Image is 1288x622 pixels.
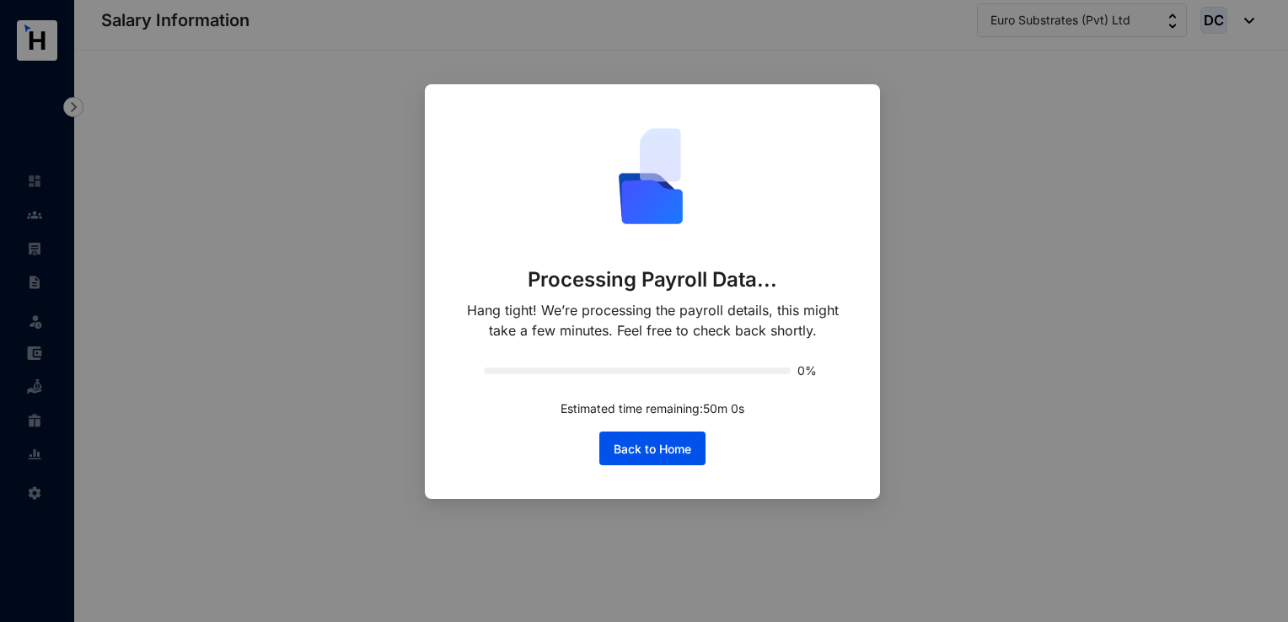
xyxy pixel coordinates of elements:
button: Back to Home [599,432,706,465]
p: Hang tight! We’re processing the payroll details, this might take a few minutes. Feel free to che... [459,300,846,340]
span: Back to Home [614,441,691,458]
span: 0% [797,365,821,377]
p: Processing Payroll Data... [528,266,778,293]
p: Estimated time remaining: 50 m 0 s [561,399,744,418]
